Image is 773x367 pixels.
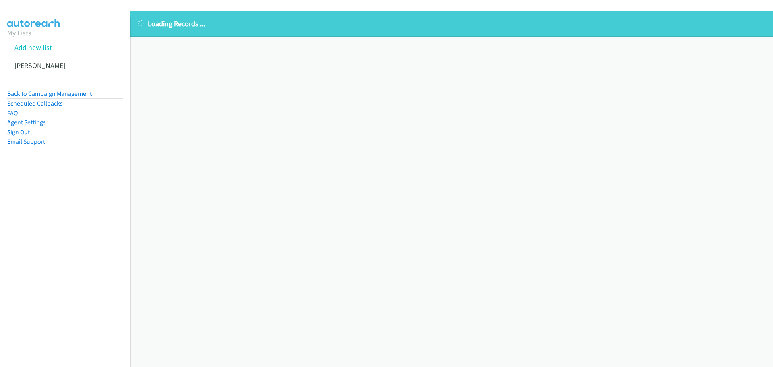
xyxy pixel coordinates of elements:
[7,109,18,117] a: FAQ
[14,43,52,52] a: Add new list
[7,128,30,136] a: Sign Out
[7,90,92,97] a: Back to Campaign Management
[7,118,46,126] a: Agent Settings
[14,61,65,70] a: [PERSON_NAME]
[7,138,45,145] a: Email Support
[138,18,766,29] p: Loading Records ...
[7,100,63,107] a: Scheduled Callbacks
[7,28,31,37] a: My Lists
